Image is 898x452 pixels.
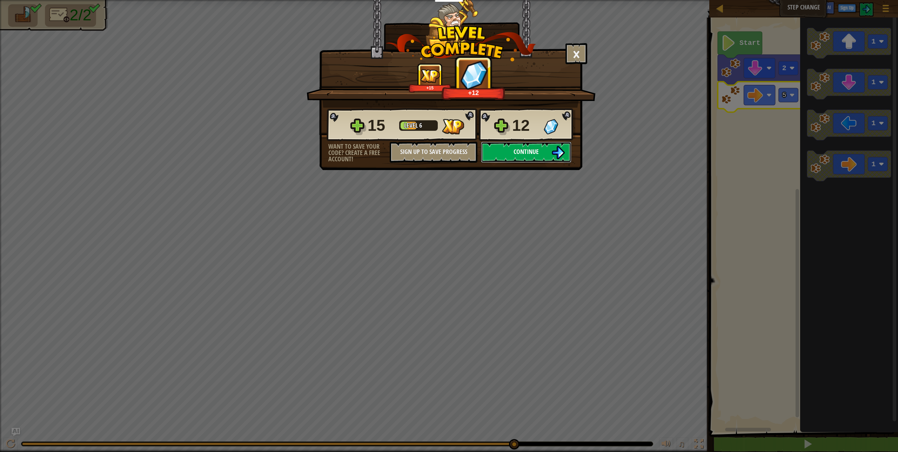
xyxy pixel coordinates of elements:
[328,143,390,162] div: Want to save your code? Create a free account!
[565,43,587,64] button: ×
[419,121,422,130] span: 6
[512,114,540,137] div: 12
[442,119,464,134] img: XP Gained
[368,114,395,137] div: 15
[481,142,571,163] button: Continue
[390,142,477,163] button: Sign Up to Save Progress
[456,58,491,92] img: Gems Gained
[420,69,440,83] img: XP Gained
[410,85,450,90] div: +15
[544,119,558,134] img: Gems Gained
[386,26,536,61] img: level_complete.png
[551,146,565,159] img: Continue
[514,147,539,156] span: Continue
[444,89,503,97] div: +12
[404,121,419,130] span: Level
